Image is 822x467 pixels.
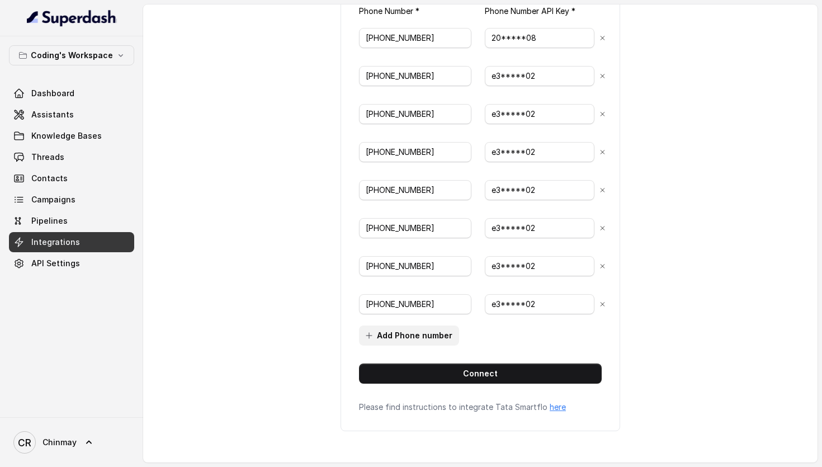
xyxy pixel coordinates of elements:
[9,83,134,103] a: Dashboard
[9,232,134,252] a: Integrations
[18,437,31,449] text: CR
[31,194,75,205] span: Campaigns
[31,215,68,227] span: Pipelines
[359,326,459,346] button: Add Phone number
[359,364,602,384] button: Connect
[9,211,134,231] a: Pipelines
[9,147,134,167] a: Threads
[9,126,134,146] a: Knowledge Bases
[9,427,134,458] a: Chinmay
[9,45,134,65] button: Coding's Workspace
[485,6,602,17] p: Phone Number API Key *
[31,130,102,141] span: Knowledge Bases
[27,9,117,27] img: light.svg
[31,88,74,99] span: Dashboard
[31,258,80,269] span: API Settings
[9,105,134,125] a: Assistants
[31,152,64,163] span: Threads
[9,168,134,188] a: Contacts
[550,402,566,412] a: here
[31,109,74,120] span: Assistants
[359,6,480,17] p: Phone Number *
[31,49,113,62] p: Coding's Workspace
[9,253,134,273] a: API Settings
[31,173,68,184] span: Contacts
[9,190,134,210] a: Campaigns
[31,237,80,248] span: Integrations
[359,402,602,413] p: Please find instructions to integrate Tata Smartflo
[42,437,77,448] span: Chinmay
